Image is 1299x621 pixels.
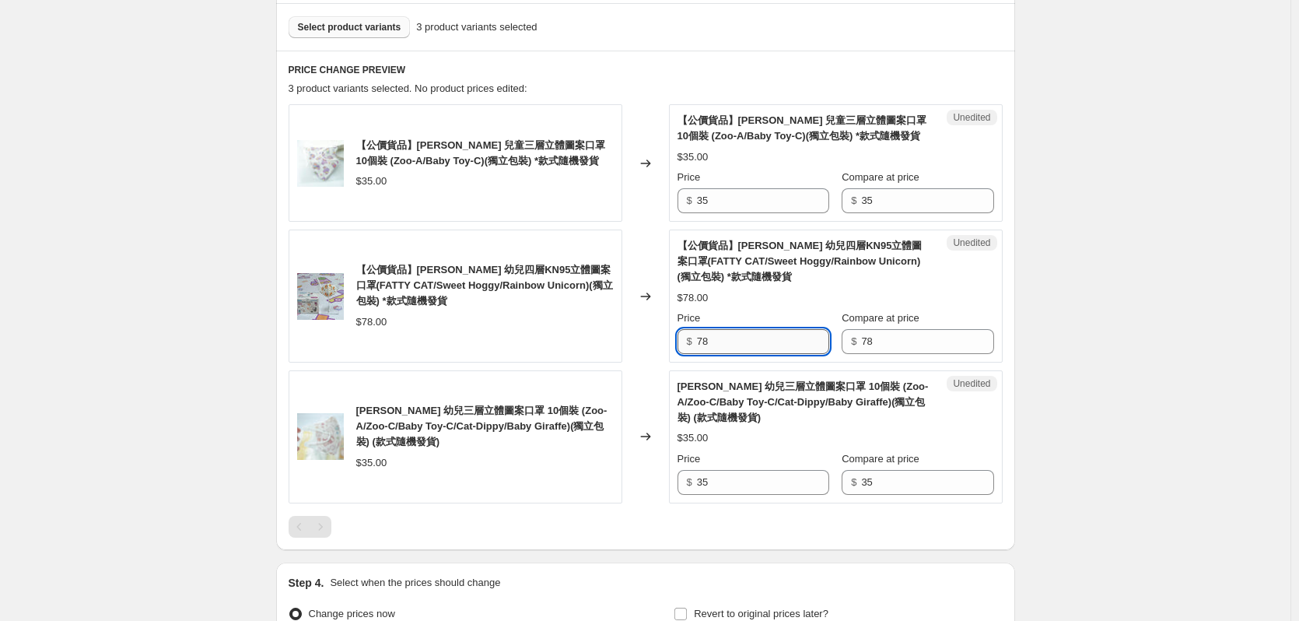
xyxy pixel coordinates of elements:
[842,312,919,324] span: Compare at price
[687,335,692,347] span: $
[330,575,500,591] p: Select when the prices should change
[678,149,709,165] div: $35.00
[842,453,919,465] span: Compare at price
[309,608,395,619] span: Change prices now
[356,174,387,189] div: $35.00
[953,111,990,124] span: Unedited
[953,377,990,390] span: Unedited
[678,240,923,282] span: 【公價貨品】[PERSON_NAME] 幼兒四層KN95立體圖案口罩(FATTY CAT/Sweet Hoggy/Rainbow Unicorn)(獨立包裝) *款式隨機發貨
[289,64,1003,76] h6: PRICE CHANGE PREVIEW
[687,195,692,206] span: $
[851,335,856,347] span: $
[356,139,606,167] span: 【公價貨品】[PERSON_NAME] 兒童三層立體圖案口罩 10個裝 (Zoo-A/Baby Toy-C)(獨立包裝) *款式隨機發貨
[678,290,709,306] div: $78.00
[851,476,856,488] span: $
[356,314,387,330] div: $78.00
[289,575,324,591] h2: Step 4.
[289,516,331,538] nav: Pagination
[356,264,613,307] span: 【公價貨品】[PERSON_NAME] 幼兒四層KN95立體圖案口罩(FATTY CAT/Sweet Hoggy/Rainbow Unicorn)(獨立包裝) *款式隨機發貨
[356,405,607,447] span: [PERSON_NAME] 幼兒三層立體圖案口罩 10個裝 (Zoo-A/Zoo-C/Baby Toy-C/Cat-Dippy/Baby Giraffe)(獨立包裝) (款式隨機發貨)
[687,476,692,488] span: $
[289,82,527,94] span: 3 product variants selected. No product prices edited:
[289,16,411,38] button: Select product variants
[678,171,701,183] span: Price
[851,195,856,206] span: $
[297,413,344,460] img: thUVYeCQtr20220915170509_1200_af3779a2-642a-468b-99ef-5d02552e120b_80x.jpg
[842,171,919,183] span: Compare at price
[953,237,990,249] span: Unedited
[297,273,344,320] img: BrpABXQKvh20230314110553_1200_e8b2bcd6-480b-4795-af51-4cebeb06d88b_80x.jpg
[678,381,929,423] span: [PERSON_NAME] 幼兒三層立體圖案口罩 10個裝 (Zoo-A/Zoo-C/Baby Toy-C/Cat-Dippy/Baby Giraffe)(獨立包裝) (款式隨機發貨)
[298,21,401,33] span: Select product variants
[297,140,344,187] img: gmIeflTWLP20220915183046_1200_fc82719a-a172-4021-a628-b6b77a8d604b_80x.jpg
[416,19,537,35] span: 3 product variants selected
[678,430,709,446] div: $35.00
[678,114,927,142] span: 【公價貨品】[PERSON_NAME] 兒童三層立體圖案口罩 10個裝 (Zoo-A/Baby Toy-C)(獨立包裝) *款式隨機發貨
[678,312,701,324] span: Price
[678,453,701,465] span: Price
[356,455,387,471] div: $35.00
[694,608,828,619] span: Revert to original prices later?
